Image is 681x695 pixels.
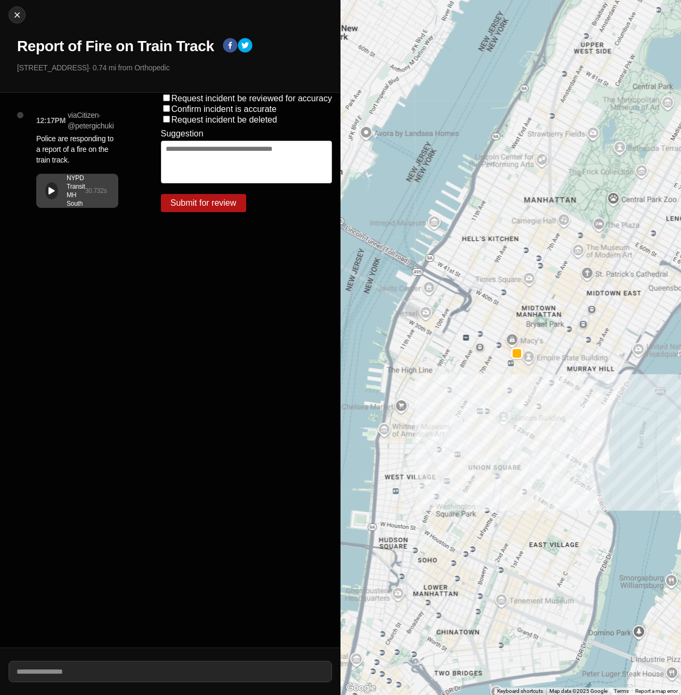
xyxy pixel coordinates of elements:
[549,688,607,694] span: Map data ©2025 Google
[36,133,118,165] p: Police are responding to a report of a fire on the train track.
[17,62,332,73] p: [STREET_ADDRESS] · 0.74 mi from Orthopedic
[85,187,107,195] div: 30.732 s
[9,6,26,23] button: cancel
[614,688,629,694] a: Terms (opens in new tab)
[161,129,204,139] label: Suggestion
[343,681,378,695] a: Open this area in Google Maps (opens a new window)
[68,110,118,131] p: via Citizen · @ petergichuki
[223,38,238,55] button: facebook
[635,688,678,694] a: Report a map error
[238,38,253,55] button: twitter
[172,94,333,103] label: Request incident be reviewed for accuracy
[36,115,66,126] p: 12:17PM
[172,115,277,124] label: Request incident be deleted
[172,104,277,114] label: Confirm incident is accurate
[67,174,85,208] div: NYPD Transit MH South
[343,681,378,695] img: Google
[12,10,22,20] img: cancel
[161,194,246,212] button: Submit for review
[497,688,543,695] button: Keyboard shortcuts
[17,37,214,56] h1: Report of Fire on Train Track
